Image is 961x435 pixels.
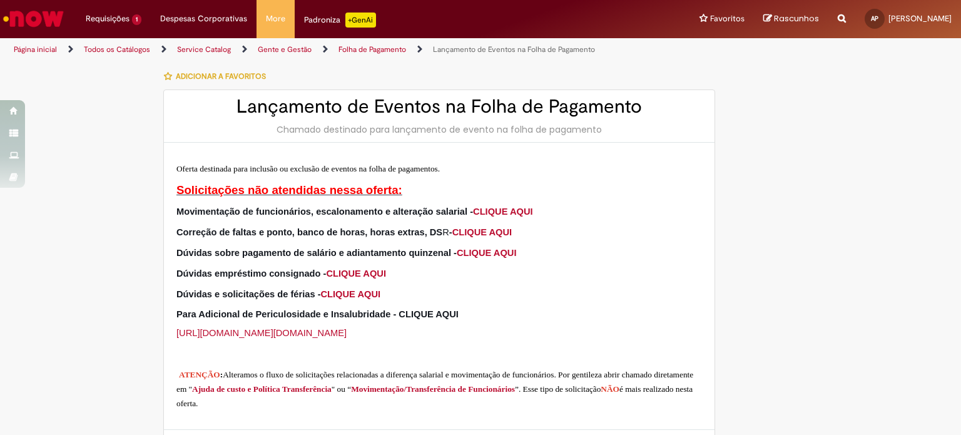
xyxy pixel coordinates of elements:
[266,13,285,25] span: More
[449,227,512,237] span: -
[176,164,440,173] span: Oferta destinada para inclusão ou exclusão de eventos na folha de pagamentos.
[351,384,515,394] a: Movimentação/Transferência de Funcionários
[220,370,223,379] span: :
[888,13,952,24] span: [PERSON_NAME]
[345,13,376,28] p: +GenAi
[1,6,66,31] img: ServiceNow
[601,384,619,394] span: NÃO
[176,96,702,117] h2: Lançamento de Eventos na Folha de Pagamento
[304,13,376,28] div: Padroniza
[774,13,819,24] span: Rascunhos
[179,370,220,379] strong: ATENÇÃO
[710,13,745,25] span: Favoritos
[457,248,517,258] a: CLIQUE AQUI
[176,248,516,258] span: Dúvidas sobre pagamento de salário e adiantamento quinzenal -
[160,13,247,25] span: Despesas Corporativas
[176,370,693,394] span: Alteramos o fluxo de solicitações relacionadas a diferença salarial e movimentação de funcionário...
[14,44,57,54] a: Página inicial
[132,14,141,25] span: 1
[86,13,130,25] span: Requisições
[321,289,381,299] a: CLIQUE AQUI
[332,384,351,394] span: " ou “
[176,269,386,279] span: Dúvidas empréstimo consignado -
[176,328,347,338] a: [URL][DOMAIN_NAME][DOMAIN_NAME]
[338,44,406,54] a: Folha de Pagamento
[515,384,601,394] span: ”. Esse tipo de solicitação
[84,44,150,54] a: Todos os Catálogos
[258,44,312,54] a: Gente e Gestão
[871,14,878,23] span: AP
[176,227,442,237] strong: Correção de faltas e ponto, banco de horas, horas extras, DS
[9,38,631,61] ul: Trilhas de página
[433,44,595,54] a: Lançamento de Eventos na Folha de Pagamento
[177,44,231,54] a: Service Catalog
[192,384,332,394] a: Ajuda de custo e Política Transferência
[473,207,533,217] a: CLIQUE AQUI
[176,183,402,197] span: Solicitações não atendidas nessa oferta:
[176,289,380,299] span: Dúvidas e solicitações de férias -
[176,207,533,217] span: Movimentação de funcionários, escalonamento e alteração salarial -
[163,63,273,90] button: Adicionar a Favoritos
[176,227,449,237] span: R
[176,71,266,81] span: Adicionar a Favoritos
[176,123,702,136] div: Chamado destinado para lançamento de evento na folha de pagamento
[326,269,386,279] a: CLIQUE AQUI
[763,13,819,25] a: Rascunhos
[452,227,512,237] a: CLIQUE AQUI
[176,309,459,319] span: Para Adicional de Periculosidade e Insalubridade - CLIQUE AQUI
